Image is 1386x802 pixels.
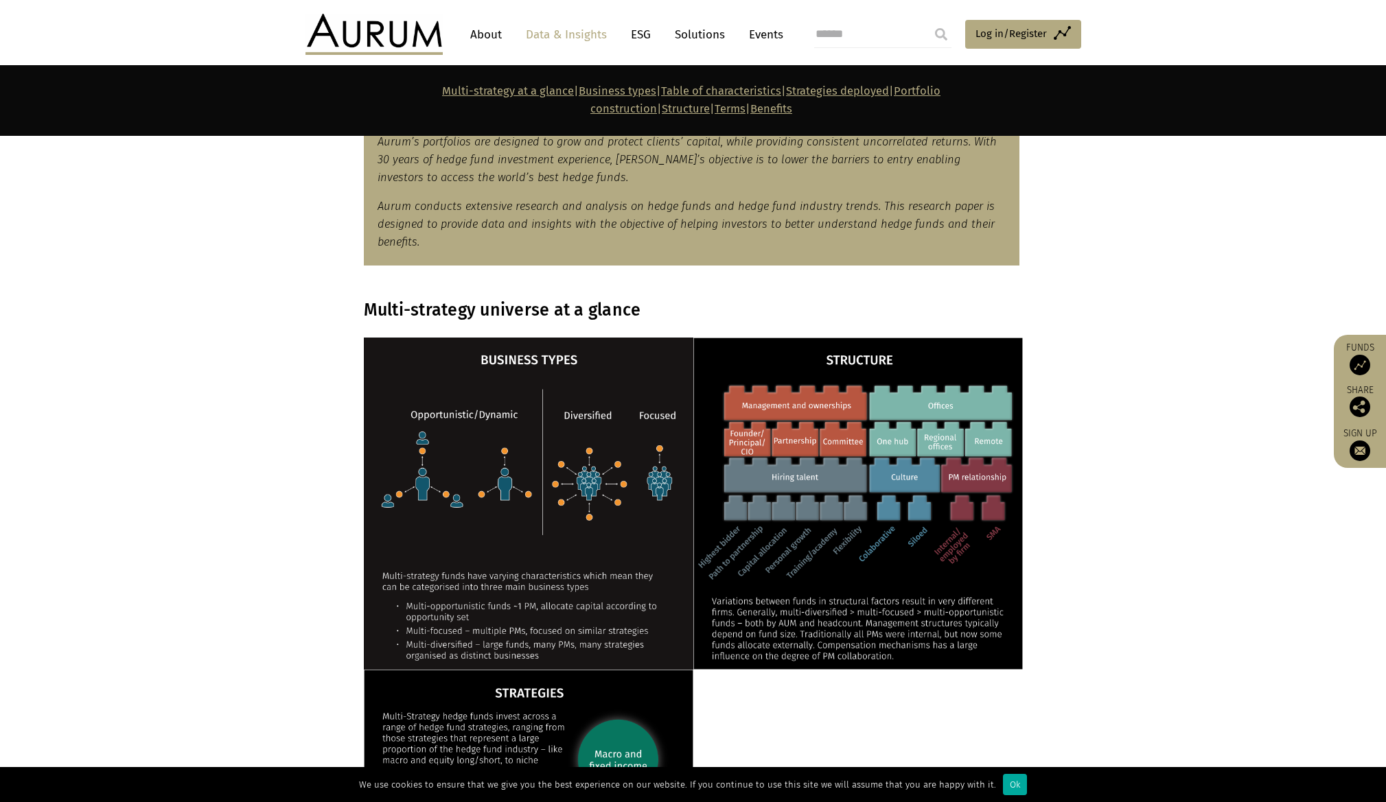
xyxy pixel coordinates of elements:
strong: | | | | | | [442,84,940,115]
a: ESG [624,22,658,47]
div: Share [1341,386,1379,417]
a: Events [742,22,783,47]
a: Business types [579,84,656,97]
h3: Multi-strategy universe at a glance [364,300,1019,320]
a: About [463,22,509,47]
strong: | [746,102,750,115]
a: Benefits [750,102,792,115]
a: Terms [715,102,746,115]
span: Log in/Register [975,25,1047,42]
img: Share this post [1350,397,1370,417]
a: Strategies deployed [786,84,889,97]
em: Aurum conducts extensive research and analysis on hedge funds and hedge fund industry trends. Thi... [378,200,995,249]
img: Access Funds [1350,355,1370,375]
img: Sign up to our newsletter [1350,440,1370,461]
a: Table of characteristics [661,84,781,97]
a: Funds [1341,342,1379,375]
em: Aurum’s portfolios are designed to grow and protect clients’ capital, while providing consistent ... [378,135,997,185]
input: Submit [927,21,955,48]
a: Structure [662,102,710,115]
img: multi-strat-business-types [364,338,693,670]
a: Sign up [1341,427,1379,461]
a: Multi-strategy at a glance [442,84,574,97]
a: Log in/Register [965,20,1081,49]
a: Data & Insights [519,22,614,47]
a: Solutions [668,22,732,47]
div: Ok [1003,774,1027,795]
img: Aurum [305,14,443,55]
